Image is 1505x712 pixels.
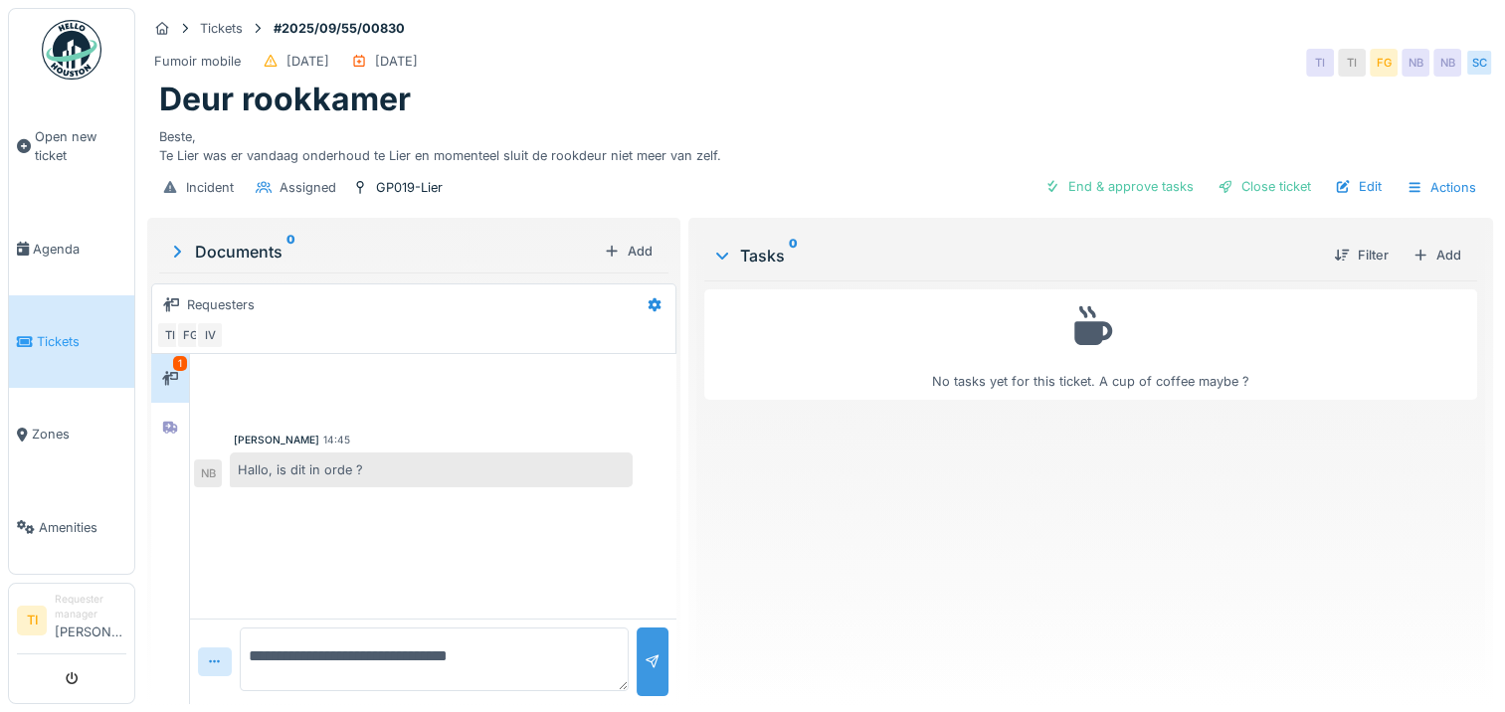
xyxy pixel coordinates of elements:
li: TI [17,606,47,635]
a: Amenities [9,481,134,574]
a: Tickets [9,295,134,388]
div: NB [1402,49,1429,77]
div: Filter [1326,242,1397,268]
div: Actions [1398,173,1485,202]
div: Fumoir mobile [154,52,241,71]
div: Tasks [712,244,1318,267]
div: Assigned [280,178,336,197]
div: Edit [1327,173,1390,200]
div: Documents [167,240,596,264]
sup: 0 [286,240,295,264]
div: [DATE] [286,52,329,71]
a: Open new ticket [9,90,134,203]
div: No tasks yet for this ticket. A cup of coffee maybe ? [717,298,1464,391]
a: Zones [9,388,134,480]
div: FG [1370,49,1398,77]
div: TI [156,321,184,349]
div: TI [1306,49,1334,77]
span: Zones [32,425,126,444]
div: End & approve tasks [1036,173,1202,200]
div: NB [1433,49,1461,77]
div: [DATE] [375,52,418,71]
div: IV [196,321,224,349]
div: Incident [186,178,234,197]
div: 1 [173,356,187,371]
div: Add [596,238,660,265]
span: Tickets [37,332,126,351]
div: 14:45 [323,433,350,447]
div: Add [1405,242,1469,268]
div: Tickets [200,19,243,38]
div: [PERSON_NAME] [234,433,319,447]
div: FG [176,321,204,349]
div: NB [194,459,222,487]
div: TI [1338,49,1366,77]
li: [PERSON_NAME] [55,592,126,649]
div: Close ticket [1210,173,1319,200]
a: Agenda [9,203,134,295]
sup: 0 [789,244,798,267]
span: Agenda [33,240,126,259]
strong: #2025/09/55/00830 [266,19,413,38]
div: Requester manager [55,592,126,623]
div: Beste, Te Lier was er vandaag onderhoud te Lier en momenteel sluit de rookdeur niet meer van zelf. [159,119,1481,165]
div: Requesters [187,295,255,314]
h1: Deur rookkamer [159,81,411,118]
span: Open new ticket [35,127,126,165]
div: Hallo, is dit in orde ? [230,452,633,487]
a: TI Requester manager[PERSON_NAME] [17,592,126,654]
span: Amenities [39,518,126,537]
div: GP019-Lier [376,178,443,197]
img: Badge_color-CXgf-gQk.svg [42,20,101,80]
div: SC [1465,49,1493,77]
